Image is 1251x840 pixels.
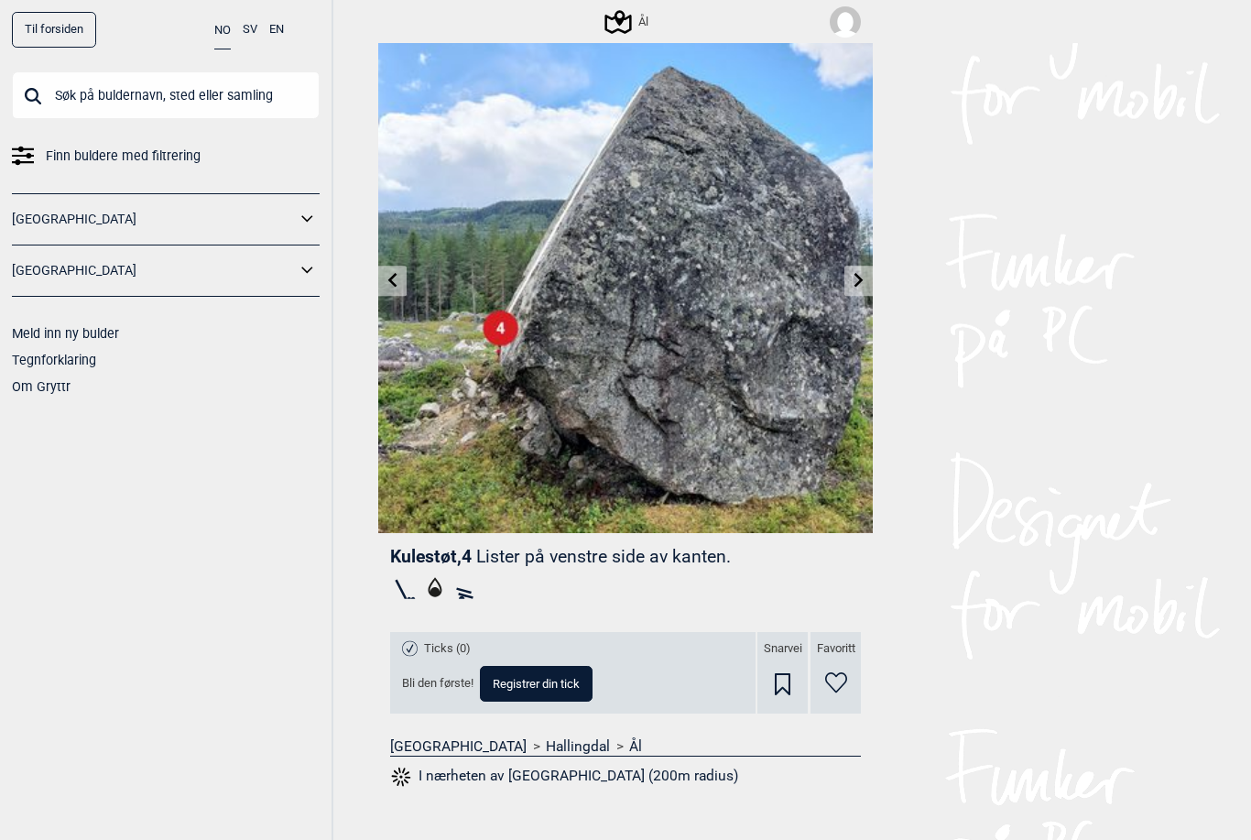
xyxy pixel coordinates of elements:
img: Kulestot [378,38,873,533]
p: Lister på venstre side av kanten. [476,546,731,567]
div: Ål [607,11,648,33]
button: EN [269,12,284,48]
a: Ål [629,737,642,756]
a: Hallingdal [546,737,610,756]
img: User fallback1 [830,6,861,38]
a: [GEOGRAPHIC_DATA] [12,257,296,284]
span: Finn buldere med filtrering [46,143,201,169]
a: Finn buldere med filtrering [12,143,320,169]
nav: > > [390,737,861,756]
span: Kulestøt , 4 [390,546,472,567]
a: Meld inn ny bulder [12,326,119,341]
span: Favoritt [817,641,855,657]
div: Snarvei [757,632,808,714]
button: I nærheten av [GEOGRAPHIC_DATA] (200m radius) [390,765,738,789]
span: Bli den første! [402,676,473,692]
button: SV [243,12,257,48]
a: [GEOGRAPHIC_DATA] [390,737,527,756]
button: Registrer din tick [480,666,593,702]
span: Ticks (0) [424,641,471,657]
a: Til forsiden [12,12,96,48]
a: Om Gryttr [12,379,71,394]
button: NO [214,12,231,49]
input: Søk på buldernavn, sted eller samling [12,71,320,119]
span: Registrer din tick [493,678,580,690]
a: [GEOGRAPHIC_DATA] [12,206,296,233]
a: Tegnforklaring [12,353,96,367]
